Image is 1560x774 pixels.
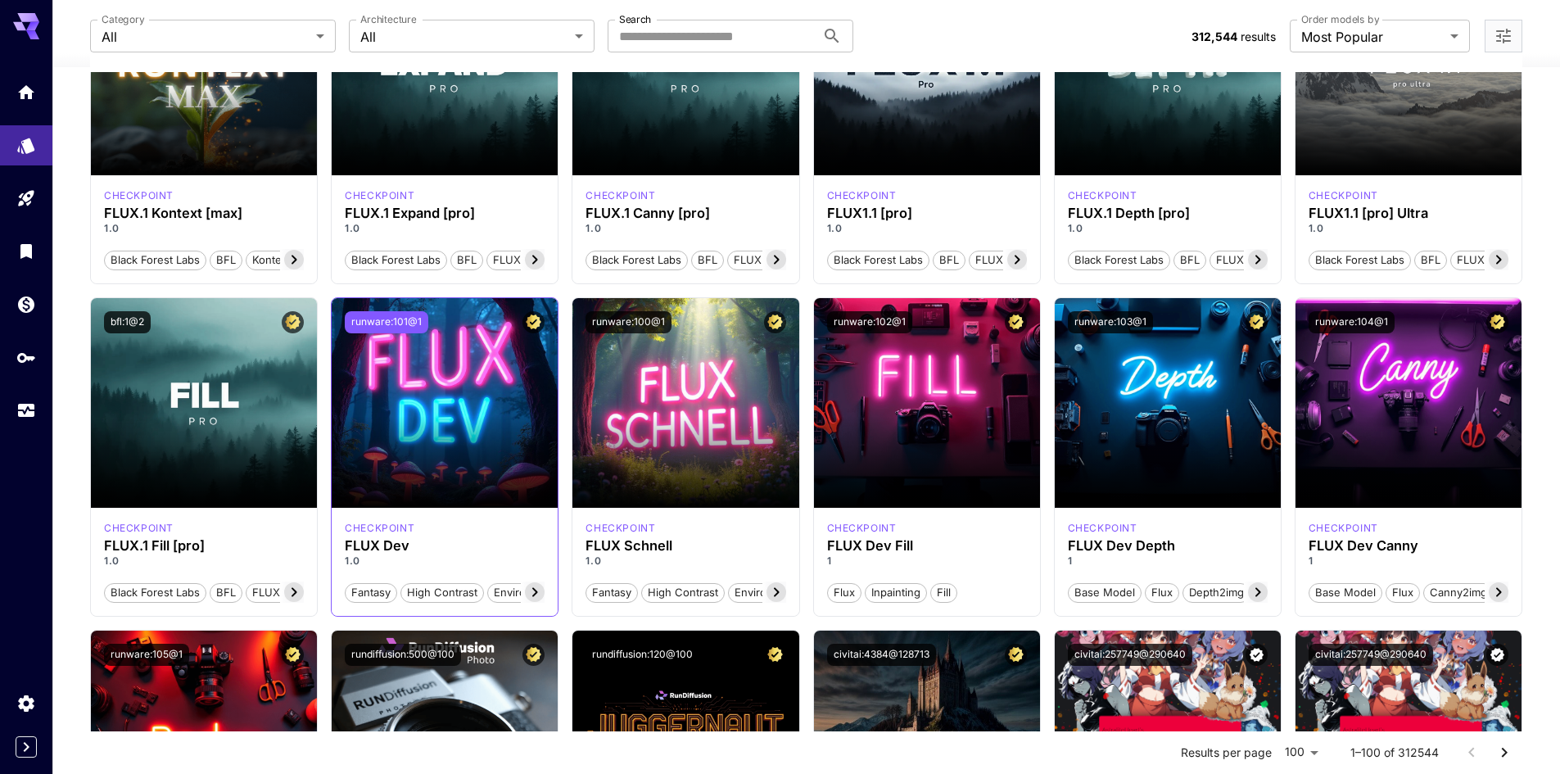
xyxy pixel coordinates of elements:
[1309,644,1433,666] button: civitai:257749@290640
[1182,582,1250,603] button: depth2img
[827,644,936,666] button: civitai:4384@128713
[345,538,545,554] h3: FLUX Dev
[641,582,725,603] button: High Contrast
[1005,644,1027,666] button: Certified Model – Vetted for best performance and includes a commercial license.
[345,644,461,666] button: rundiffusion:500@100
[586,585,637,601] span: Fantasy
[1183,585,1250,601] span: depth2img
[1145,582,1179,603] button: Flux
[400,582,484,603] button: High Contrast
[104,644,189,666] button: runware:105@1
[345,521,414,536] p: checkpoint
[345,311,428,333] button: runware:101@1
[1350,745,1439,761] p: 1–100 of 312544
[104,188,174,203] div: FLUX.1 Kontext [max]
[586,521,655,536] div: FLUX.1 S
[104,188,174,203] p: checkpoint
[16,401,36,421] div: Usage
[1068,206,1268,221] h3: FLUX.1 Depth [pro]
[1424,585,1493,601] span: canny2img
[827,188,897,203] p: checkpoint
[586,554,785,568] p: 1.0
[246,585,338,601] span: FLUX.1 Fill [pro]
[16,294,36,315] div: Wallet
[16,736,37,758] button: Expand sidebar
[522,644,545,666] button: Certified Model – Vetted for best performance and includes a commercial license.
[1386,585,1419,601] span: Flux
[1191,29,1237,43] span: 312,544
[345,188,414,203] p: checkpoint
[930,582,957,603] button: Fill
[210,585,242,601] span: BFL
[486,249,604,270] button: FLUX.1 Expand [pro]
[1309,538,1508,554] h3: FLUX Dev Canny
[16,693,36,713] div: Settings
[450,249,483,270] button: BFL
[345,521,414,536] div: FLUX.1 D
[1309,188,1378,203] div: fluxultra
[970,252,1048,269] span: FLUX1.1 [pro]
[1068,521,1137,536] p: checkpoint
[827,538,1027,554] div: FLUX Dev Fill
[586,582,638,603] button: Fantasy
[104,249,206,270] button: Black Forest Labs
[1450,249,1558,270] button: FLUX1.1 [pro] Ultra
[865,582,927,603] button: Inpainting
[345,249,447,270] button: Black Forest Labs
[1210,249,1319,270] button: FLUX.1 Depth [pro]
[1068,538,1268,554] div: FLUX Dev Depth
[1068,554,1268,568] p: 1
[1068,249,1170,270] button: Black Forest Labs
[1068,644,1192,666] button: civitai:257749@290640
[969,249,1049,270] button: FLUX1.1 [pro]
[586,188,655,203] p: checkpoint
[104,311,151,333] button: bfl:1@2
[1301,27,1444,47] span: Most Popular
[934,252,965,269] span: BFL
[345,188,414,203] div: fluxpro
[104,206,304,221] h3: FLUX.1 Kontext [max]
[828,252,929,269] span: Black Forest Labs
[827,206,1027,221] h3: FLUX1.1 [pro]
[487,582,564,603] button: Environment
[586,311,671,333] button: runware:100@1
[1068,521,1137,536] div: FLUX.1 D
[828,585,861,601] span: Flux
[586,538,785,554] h3: FLUX Schnell
[1309,582,1382,603] button: Base model
[522,311,545,333] button: Certified Model – Vetted for best performance and includes a commercial license.
[345,221,545,236] p: 1.0
[102,27,310,47] span: All
[246,582,339,603] button: FLUX.1 Fill [pro]
[586,221,785,236] p: 1.0
[827,582,861,603] button: Flux
[360,27,568,47] span: All
[1309,249,1411,270] button: Black Forest Labs
[104,554,304,568] p: 1.0
[691,249,724,270] button: BFL
[1210,252,1318,269] span: FLUX.1 Depth [pro]
[1309,221,1508,236] p: 1.0
[1309,206,1508,221] h3: FLUX1.1 [pro] Ultra
[827,521,897,536] p: checkpoint
[282,644,304,666] button: Certified Model – Vetted for best performance and includes a commercial license.
[827,221,1027,236] p: 1.0
[105,252,206,269] span: Black Forest Labs
[488,585,563,601] span: Environment
[1146,585,1178,601] span: Flux
[586,206,785,221] h3: FLUX.1 Canny [pro]
[586,188,655,203] div: fluxpro
[105,585,206,601] span: Black Forest Labs
[210,582,242,603] button: BFL
[16,82,36,102] div: Home
[586,252,687,269] span: Black Forest Labs
[16,130,36,151] div: Models
[1488,736,1521,769] button: Go to next page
